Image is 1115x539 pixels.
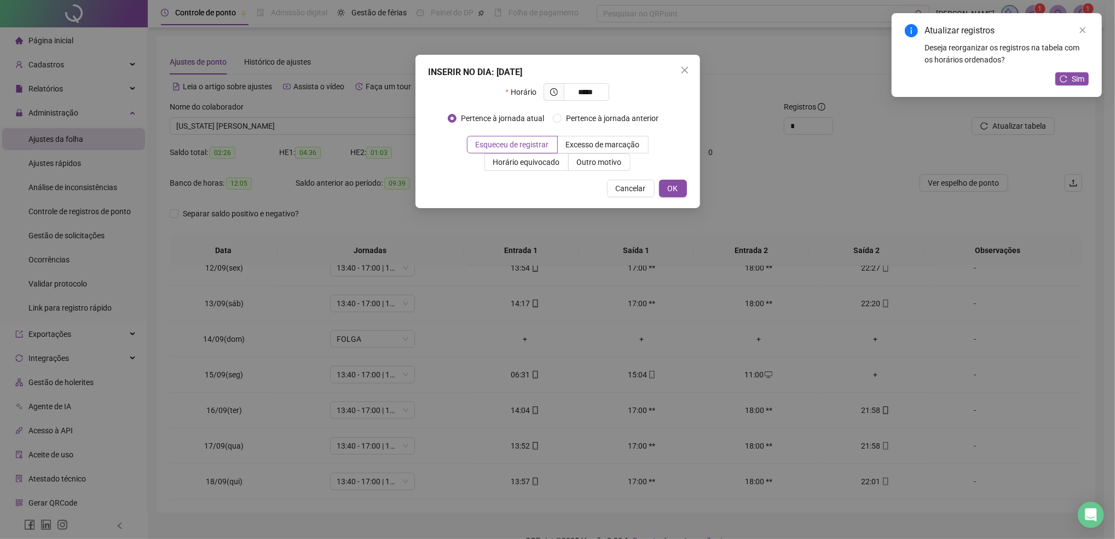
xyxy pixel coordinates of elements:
button: Sim [1055,72,1089,85]
button: Cancelar [607,180,655,197]
span: Sim [1072,73,1084,85]
span: OK [668,182,678,194]
span: Horário equivocado [493,158,560,167]
span: reload [1060,75,1067,83]
span: info-circle [905,24,918,37]
div: INSERIR NO DIA : [DATE] [429,66,687,79]
span: Cancelar [616,182,646,194]
div: Atualizar registros [925,24,1089,37]
div: Deseja reorganizar os registros na tabela com os horários ordenados? [925,42,1089,66]
span: Excesso de marcação [566,140,640,149]
label: Horário [506,83,544,101]
span: clock-circle [550,88,558,96]
span: Pertence à jornada anterior [562,112,663,124]
button: Close [676,61,694,79]
span: Esqueceu de registrar [476,140,549,149]
span: close [1079,26,1087,34]
span: close [680,66,689,74]
div: Open Intercom Messenger [1078,502,1104,528]
span: Pertence à jornada atual [457,112,548,124]
button: OK [659,180,687,197]
span: Outro motivo [577,158,622,167]
a: Close [1077,24,1089,36]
